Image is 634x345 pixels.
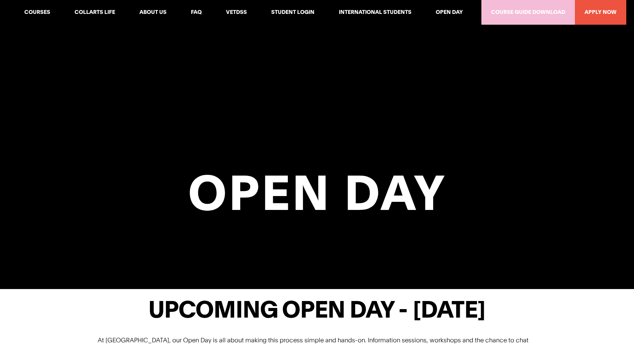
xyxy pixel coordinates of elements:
a: About us [139,8,167,17]
a: Open Day [436,8,463,17]
span: OPEN DAY [188,171,446,220]
a: INTERNATIONAL STUDENTS [339,8,411,17]
a: STUDENT LOGIN [271,8,314,17]
a: Collarts life [75,8,115,17]
a: FAQ [191,8,202,17]
a: Courses [24,8,50,17]
span: UPCOMING OPEN DAY - [DATE] [148,299,486,322]
a: VETDSS [226,8,247,17]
